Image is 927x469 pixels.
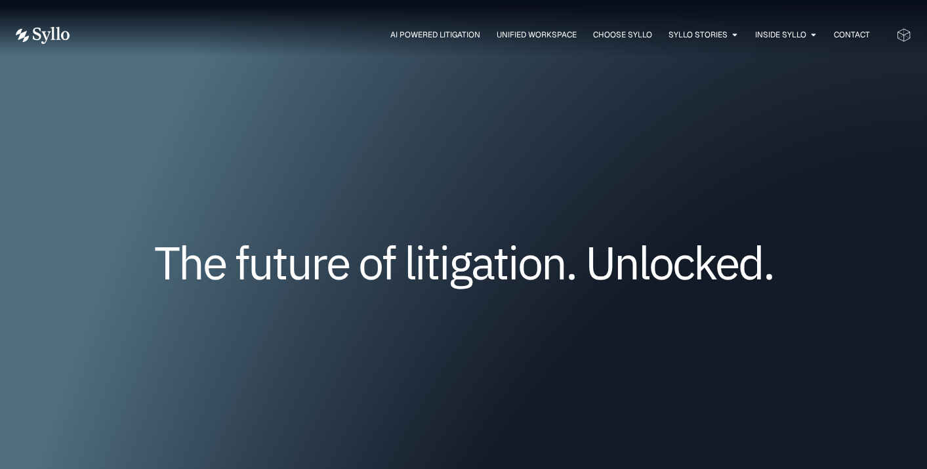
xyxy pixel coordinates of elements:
nav: Menu [96,29,870,41]
a: Inside Syllo [755,29,806,41]
h1: The future of litigation. Unlocked. [94,241,833,284]
a: AI Powered Litigation [390,29,480,41]
div: Menu Toggle [96,29,870,41]
a: Unified Workspace [497,29,577,41]
a: Choose Syllo [593,29,652,41]
img: Vector [16,27,70,44]
a: Contact [834,29,870,41]
a: Syllo Stories [669,29,728,41]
